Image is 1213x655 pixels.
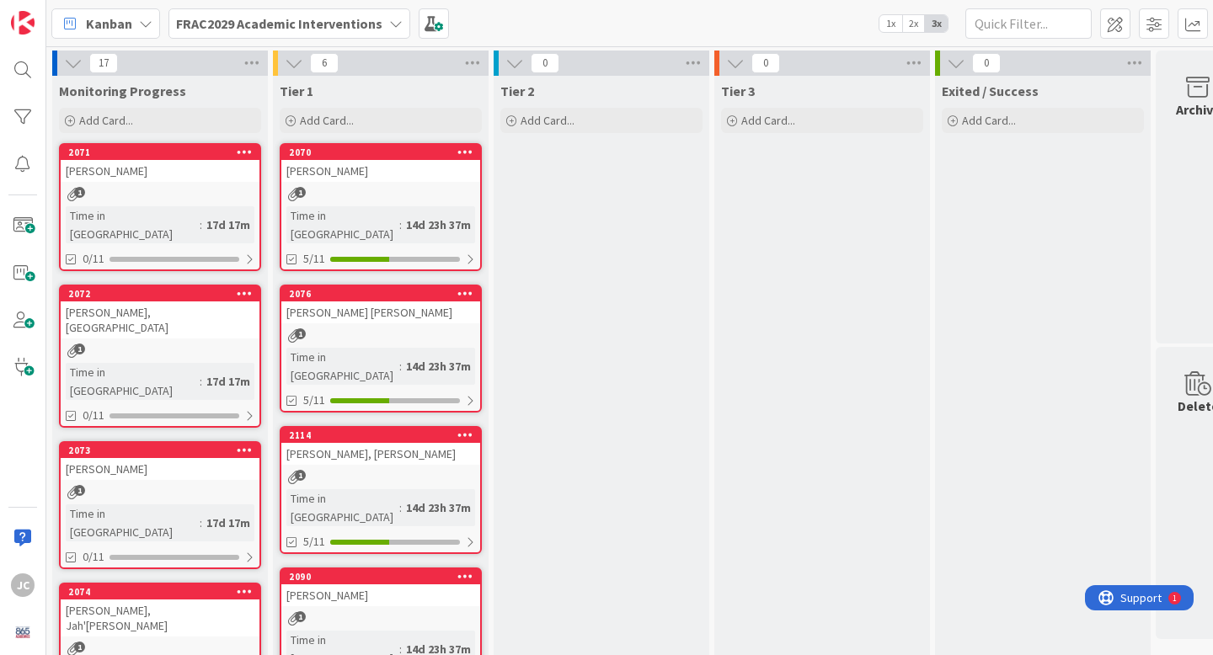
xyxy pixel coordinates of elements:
div: 2073 [61,443,259,458]
div: Time in [GEOGRAPHIC_DATA] [66,363,200,400]
div: [PERSON_NAME] [281,160,480,182]
span: 0/11 [83,250,104,268]
span: Add Card... [962,113,1016,128]
div: 14d 23h 37m [402,216,475,234]
span: 0 [751,53,780,73]
b: FRAC2029 Academic Interventions [176,15,382,32]
div: [PERSON_NAME] [PERSON_NAME] [281,301,480,323]
div: Time in [GEOGRAPHIC_DATA] [66,504,200,541]
div: 2072 [61,286,259,301]
span: : [200,514,202,532]
span: Add Card... [79,113,133,128]
div: 2073[PERSON_NAME] [61,443,259,480]
span: Monitoring Progress [59,83,186,99]
span: 6 [310,53,339,73]
div: 2074[PERSON_NAME], Jah'[PERSON_NAME] [61,584,259,636]
div: 2072[PERSON_NAME], [GEOGRAPHIC_DATA] [61,286,259,338]
span: 1 [295,187,306,198]
div: 2114[PERSON_NAME], [PERSON_NAME] [281,428,480,465]
div: 2090 [281,569,480,584]
img: avatar [11,620,35,644]
div: 2076[PERSON_NAME] [PERSON_NAME] [281,286,480,323]
div: JC [11,573,35,597]
div: [PERSON_NAME], Jah'[PERSON_NAME] [61,599,259,636]
div: 2074 [61,584,259,599]
span: 0 [972,53,1001,73]
span: 17 [89,53,118,73]
input: Quick Filter... [965,8,1092,39]
div: 2090 [289,571,480,583]
span: : [399,498,402,517]
div: 2114 [289,429,480,441]
div: 2071[PERSON_NAME] [61,145,259,182]
div: Time in [GEOGRAPHIC_DATA] [66,206,200,243]
span: 1 [295,470,306,481]
div: [PERSON_NAME] [61,458,259,480]
span: Add Card... [741,113,795,128]
img: Visit kanbanzone.com [11,11,35,35]
span: 5/11 [303,391,325,409]
div: 2072 [68,288,259,300]
span: : [200,372,202,391]
div: 17d 17m [202,372,254,391]
div: 14d 23h 37m [402,357,475,375]
div: 17d 17m [202,514,254,532]
div: 2070[PERSON_NAME] [281,145,480,182]
span: 2x [902,15,925,32]
span: Exited / Success [942,83,1039,99]
span: 1 [295,328,306,339]
span: 0 [531,53,559,73]
span: Support [35,3,77,23]
span: 0/11 [83,548,104,566]
div: 2070 [289,146,480,158]
div: 2073 [68,445,259,456]
span: Kanban [86,13,132,34]
span: : [399,216,402,234]
div: 2070 [281,145,480,160]
div: [PERSON_NAME], [PERSON_NAME] [281,443,480,465]
span: 1 [74,642,85,652]
span: Tier 1 [280,83,313,99]
div: 17d 17m [202,216,254,234]
div: 2071 [61,145,259,160]
span: Add Card... [521,113,574,128]
span: Add Card... [300,113,354,128]
div: 2071 [68,146,259,158]
span: 3x [925,15,948,32]
div: 2074 [68,586,259,598]
span: 0/11 [83,407,104,424]
span: 1 [295,611,306,622]
div: 2076 [289,288,480,300]
div: Time in [GEOGRAPHIC_DATA] [286,206,399,243]
span: 1 [74,187,85,198]
span: 5/11 [303,533,325,551]
div: [PERSON_NAME], [GEOGRAPHIC_DATA] [61,301,259,338]
span: Tier 3 [721,83,755,99]
span: 1x [879,15,902,32]
div: Time in [GEOGRAPHIC_DATA] [286,348,399,385]
span: 5/11 [303,250,325,268]
div: 14d 23h 37m [402,498,475,517]
div: 2114 [281,428,480,443]
div: [PERSON_NAME] [61,160,259,182]
span: : [399,357,402,375]
div: 2090[PERSON_NAME] [281,569,480,606]
div: Time in [GEOGRAPHIC_DATA] [286,489,399,526]
span: : [200,216,202,234]
div: 1 [88,7,92,20]
span: 1 [74,343,85,354]
div: 2076 [281,286,480,301]
span: Tier 2 [500,83,534,99]
span: 1 [74,485,85,496]
div: [PERSON_NAME] [281,584,480,606]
